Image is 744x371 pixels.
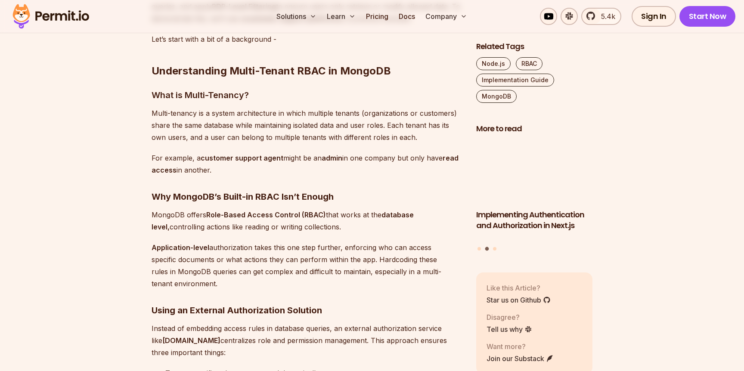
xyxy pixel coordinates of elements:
[516,57,542,70] a: RBAC
[487,295,551,305] a: Star us on Github
[152,88,462,102] h3: What is Multi-Tenancy?
[476,139,592,205] img: Implementing Authentication and Authorization in Next.js
[152,107,462,143] p: Multi-tenancy is a system architecture in which multiple tenants (organizations or customers) sha...
[363,8,392,25] a: Pricing
[476,90,517,103] a: MongoDB
[476,41,592,52] h2: Related Tags
[206,210,326,219] strong: Role-Based Access Control (RBAC)
[152,241,462,290] p: authorization takes this one step further, enforcing who can access specific documents or what ac...
[476,74,554,87] a: Implementation Guide
[152,322,462,359] p: Instead of embedding access rules in database queries, an external authorization service like cen...
[152,152,462,176] p: For example, a might be an in one company but only have in another.
[152,305,322,315] strong: Using an External Authorization Solution
[152,243,209,252] strong: Application-level
[152,30,462,78] h2: Understanding Multi-Tenant RBAC in MongoDB
[487,341,554,352] p: Want more?
[485,247,489,251] button: Go to slide 2
[9,2,93,31] img: Permit logo
[477,247,481,250] button: Go to slide 1
[476,139,592,242] a: Implementing Authentication and Authorization in Next.jsImplementing Authentication and Authoriza...
[152,154,459,174] strong: read access
[476,139,592,252] div: Posts
[487,312,532,322] p: Disagree?
[679,6,736,27] a: Start Now
[322,154,342,162] strong: admin
[152,192,334,202] strong: Why MongoDB’s Built-in RBAC Isn’t Enough
[162,336,220,345] strong: [DOMAIN_NAME]
[476,124,592,134] h2: More to read
[493,247,496,250] button: Go to slide 3
[201,154,283,162] strong: customer support agent
[273,8,320,25] button: Solutions
[323,8,359,25] button: Learn
[152,210,414,231] strong: database level,
[476,139,592,242] li: 2 of 3
[395,8,418,25] a: Docs
[476,210,592,231] h3: Implementing Authentication and Authorization in Next.js
[581,8,621,25] a: 5.4k
[152,33,462,45] p: Let’s start with a bit of a background -
[487,353,554,364] a: Join our Substack
[422,8,471,25] button: Company
[152,209,462,233] p: MongoDB offers that works at the controlling actions like reading or writing collections.
[487,283,551,293] p: Like this Article?
[476,57,511,70] a: Node.js
[632,6,676,27] a: Sign In
[487,324,532,334] a: Tell us why
[596,11,615,22] span: 5.4k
